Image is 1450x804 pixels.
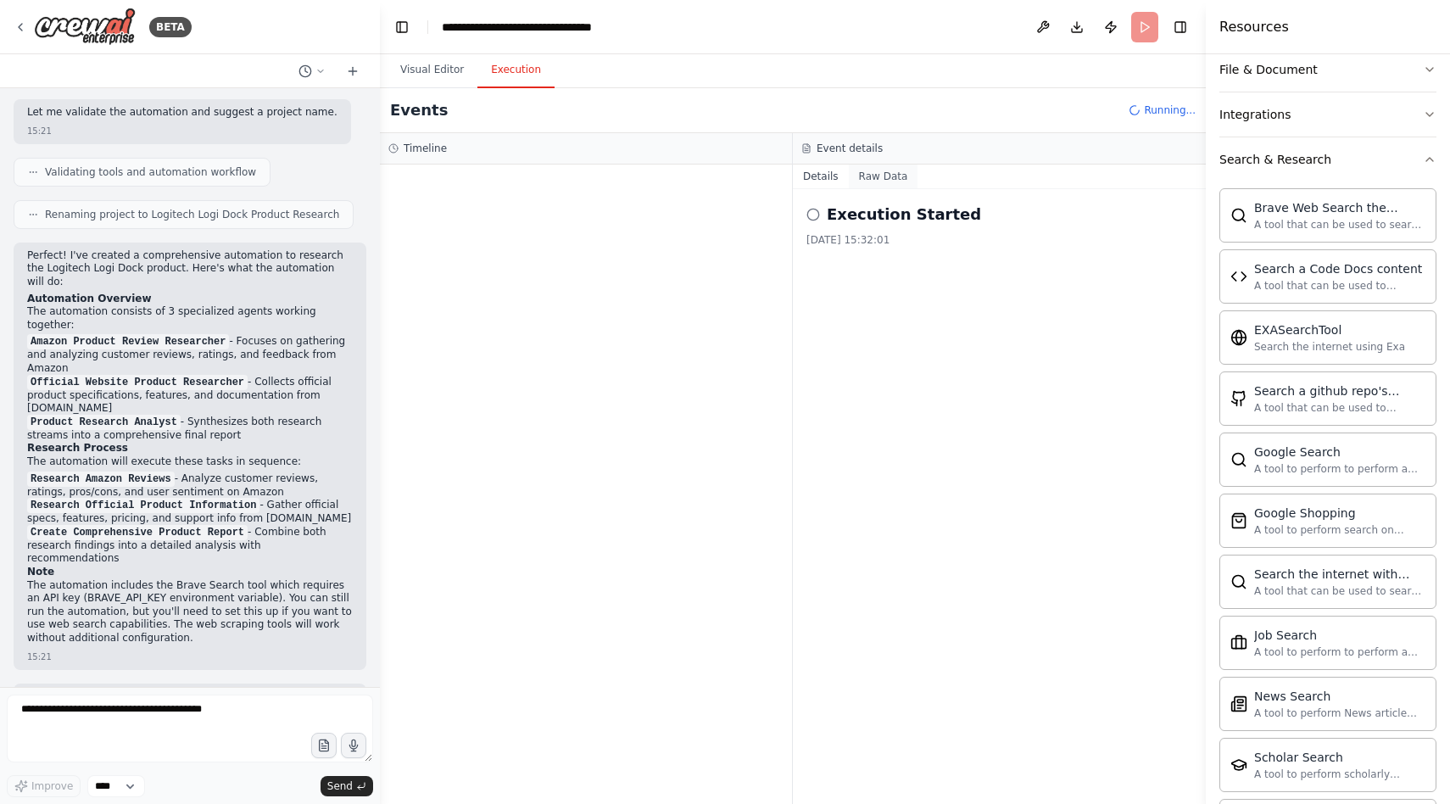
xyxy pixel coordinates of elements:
[27,472,353,500] li: - Analyze customer reviews, ratings, pros/cons, and user sentiment on Amazon
[321,776,373,796] button: Send
[1254,706,1425,720] div: A tool to perform News article search with a search_query.
[27,415,181,430] code: Product Research Analyst
[1230,634,1247,651] img: SerplyJobSearchTool
[793,165,849,188] button: Details
[149,17,192,37] div: BETA
[1254,645,1425,659] div: A tool to perform to perform a job search in the [GEOGRAPHIC_DATA] with a search_query.
[45,165,256,179] span: Validating tools and automation workflow
[1230,451,1247,468] img: SerpApiGoogleSearchTool
[327,779,353,793] span: Send
[387,53,477,88] button: Visual Editor
[1230,329,1247,346] img: EXASearchTool
[1254,523,1425,537] div: A tool to perform search on Google shopping with a search_query.
[27,472,175,487] code: Research Amazon Reviews
[1219,151,1331,168] div: Search & Research
[1254,688,1425,705] div: News Search
[1254,340,1405,354] div: Search the internet using Exa
[1230,695,1247,712] img: SerplyNewsSearchTool
[45,208,339,221] span: Renaming project to Logitech Logi Dock Product Research
[806,233,1192,247] div: [DATE] 15:32:01
[27,335,353,375] li: - Focuses on gathering and analyzing customer reviews, ratings, and feedback from Amazon
[390,15,414,39] button: Hide left sidebar
[1254,279,1425,293] div: A tool that can be used to semantic search a query from a Code Docs content.
[34,8,136,46] img: Logo
[1254,199,1425,216] div: Brave Web Search the internet
[27,125,52,137] div: 15:21
[1254,768,1425,781] div: A tool to perform scholarly literature search with a search_query.
[1230,390,1247,407] img: GithubSearchTool
[1254,444,1425,461] div: Google Search
[1219,106,1291,123] div: Integrations
[292,61,332,81] button: Switch to previous chat
[1219,61,1318,78] div: File & Document
[817,142,883,155] h3: Event details
[7,775,81,797] button: Improve
[1144,103,1196,117] span: Running...
[1230,757,1247,773] img: SerplyScholarSearchTool
[1254,382,1425,399] div: Search a github repo's content
[27,579,353,645] p: The automation includes the Brave Search tool which requires an API key (BRAVE_API_KEY environmen...
[849,165,918,188] button: Raw Data
[27,376,353,416] li: - Collects official product specifications, features, and documentation from [DOMAIN_NAME]
[27,499,353,526] li: - Gather official specs, features, pricing, and support info from [DOMAIN_NAME]
[1254,218,1425,232] div: A tool that can be used to search the internet with a search_query.
[27,293,151,304] strong: Automation Overview
[27,650,52,663] div: 15:21
[27,249,353,289] p: Perfect! I've created a comprehensive automation to research the Logitech Logi Dock product. Here...
[1230,512,1247,529] img: SerpApiGoogleShoppingTool
[1254,505,1425,522] div: Google Shopping
[477,53,555,88] button: Execution
[1219,47,1436,92] button: File & Document
[1254,627,1425,644] div: Job Search
[311,733,337,758] button: Upload files
[1219,92,1436,137] button: Integrations
[1254,321,1405,338] div: EXASearchTool
[341,733,366,758] button: Click to speak your automation idea
[339,61,366,81] button: Start a new chat
[1254,401,1425,415] div: A tool that can be used to semantic search a query from a github repo's content. This is not the ...
[31,779,73,793] span: Improve
[27,375,248,390] code: Official Website Product Researcher
[27,416,353,443] li: - Synthesizes both research streams into a comprehensive final report
[27,525,248,540] code: Create Comprehensive Product Report
[1254,749,1425,766] div: Scholar Search
[1254,584,1425,598] div: A tool that can be used to search the internet with a search_query. Supports different search typ...
[27,334,229,349] code: Amazon Product Review Researcher
[27,106,337,120] p: Let me validate the automation and suggest a project name.
[1230,207,1247,224] img: BraveSearchTool
[827,203,981,226] h2: Execution Started
[1168,15,1192,39] button: Hide right sidebar
[442,19,633,36] nav: breadcrumb
[27,442,128,454] strong: Research Process
[27,455,353,469] p: The automation will execute these tasks in sequence:
[1230,573,1247,590] img: SerperDevTool
[1254,462,1425,476] div: A tool to perform to perform a Google search with a search_query.
[27,305,353,332] p: The automation consists of 3 specialized agents working together:
[390,98,448,122] h2: Events
[404,142,447,155] h3: Timeline
[27,566,54,578] strong: Note
[1254,260,1425,277] div: Search a Code Docs content
[1230,268,1247,285] img: CodeDocsSearchTool
[27,498,259,513] code: Research Official Product Information
[1254,566,1425,583] div: Search the internet with Serper
[1219,17,1289,37] h4: Resources
[1219,137,1436,181] button: Search & Research
[27,526,353,566] li: - Combine both research findings into a detailed analysis with recommendations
